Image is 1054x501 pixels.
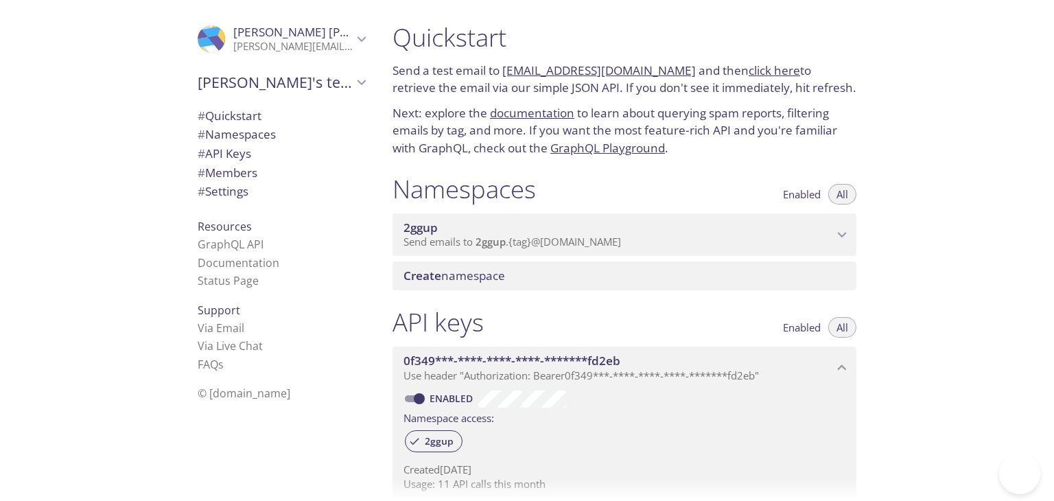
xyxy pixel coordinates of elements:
[403,477,845,491] p: Usage: 11 API calls this month
[428,392,478,405] a: Enabled
[198,183,205,199] span: #
[775,184,829,205] button: Enabled
[490,105,574,121] a: documentation
[187,144,376,163] div: API Keys
[198,126,276,142] span: Namespaces
[198,237,263,252] a: GraphQL API
[187,16,376,62] div: Marco Castillo
[393,174,536,205] h1: Namespaces
[393,104,856,157] p: Next: explore the to learn about querying spam reports, filtering emails by tag, and more. If you...
[403,235,621,248] span: Send emails to . {tag} @[DOMAIN_NAME]
[999,453,1040,494] iframe: Help Scout Beacon - Open
[198,73,353,92] span: [PERSON_NAME]'s team
[403,463,845,477] p: Created [DATE]
[417,435,462,447] span: 2ggup
[233,40,353,54] p: [PERSON_NAME][EMAIL_ADDRESS][DOMAIN_NAME]
[198,183,248,199] span: Settings
[393,62,856,97] p: Send a test email to and then to retrieve the email via our simple JSON API. If you don't see it ...
[749,62,800,78] a: click here
[198,273,259,288] a: Status Page
[198,338,263,353] a: Via Live Chat
[828,184,856,205] button: All
[187,163,376,183] div: Members
[198,357,224,372] a: FAQ
[828,317,856,338] button: All
[198,145,251,161] span: API Keys
[403,268,505,283] span: namespace
[187,182,376,201] div: Team Settings
[218,357,224,372] span: s
[198,303,240,318] span: Support
[198,386,290,401] span: © [DOMAIN_NAME]
[233,24,421,40] span: [PERSON_NAME] [PERSON_NAME]
[187,125,376,144] div: Namespaces
[550,140,665,156] a: GraphQL Playground
[198,108,205,124] span: #
[198,108,261,124] span: Quickstart
[393,261,856,290] div: Create namespace
[476,235,506,248] span: 2ggup
[198,321,244,336] a: Via Email
[198,165,257,180] span: Members
[198,145,205,161] span: #
[393,213,856,256] div: 2ggup namespace
[198,219,252,234] span: Resources
[198,165,205,180] span: #
[393,307,484,338] h1: API keys
[187,65,376,100] div: Marco's team
[403,408,494,428] label: Namespace access:
[403,220,438,235] span: 2ggup
[405,430,462,452] div: 2ggup
[187,106,376,126] div: Quickstart
[198,255,279,270] a: Documentation
[403,268,441,283] span: Create
[198,126,205,142] span: #
[775,317,829,338] button: Enabled
[502,62,696,78] a: [EMAIL_ADDRESS][DOMAIN_NAME]
[393,22,856,53] h1: Quickstart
